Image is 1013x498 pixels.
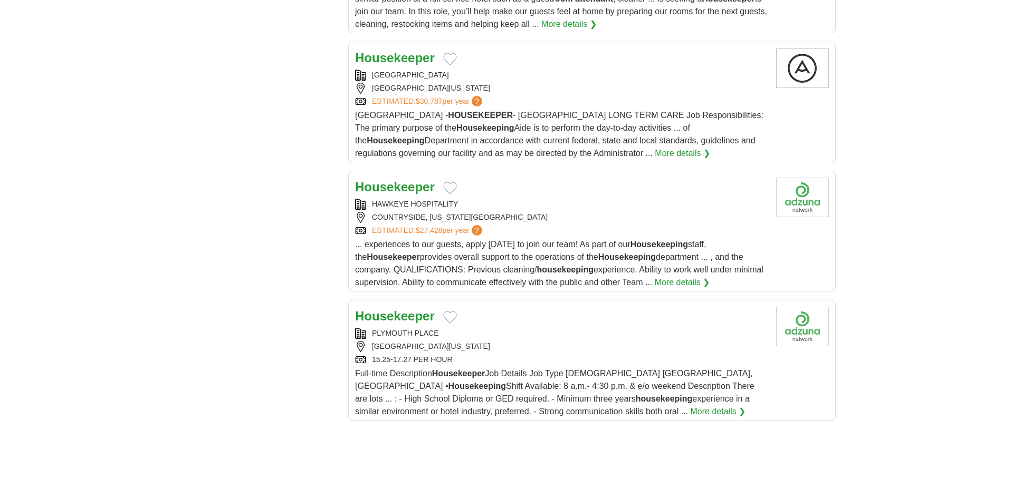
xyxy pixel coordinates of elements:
[636,394,693,403] strong: housekeeping
[443,182,457,194] button: Add to favorite jobs
[355,51,435,65] a: Housekeeper
[367,136,424,145] strong: Housekeeping
[355,212,768,223] div: COUNTRYSIDE, [US_STATE][GEOGRAPHIC_DATA]
[372,225,484,236] a: ESTIMATED:$27,428per year?
[443,311,457,324] button: Add to favorite jobs
[472,225,482,236] span: ?
[355,111,763,158] span: [GEOGRAPHIC_DATA] - - [GEOGRAPHIC_DATA] LONG TERM CARE Job Responsibilities: The primary purpose ...
[776,307,829,346] img: Company logo
[448,111,513,120] strong: HOUSEKEEPER
[630,240,688,249] strong: Housekeeping
[372,96,484,107] a: ESTIMATED:$30,787per year?
[355,309,435,323] a: Housekeeper
[655,147,710,160] a: More details ❯
[355,341,768,352] div: [GEOGRAPHIC_DATA][US_STATE]
[541,18,597,31] a: More details ❯
[355,199,768,210] div: HAWKEYE HOSPITALITY
[598,252,656,261] strong: Housekeeping
[355,328,768,339] div: PLYMOUTH PLACE
[416,226,443,235] span: $27,428
[355,83,768,94] div: [GEOGRAPHIC_DATA][US_STATE]
[776,48,829,88] img: Company logo
[776,178,829,217] img: Company logo
[691,405,746,418] a: More details ❯
[537,265,594,274] strong: housekeeping
[416,97,443,105] span: $30,787
[472,96,482,106] span: ?
[355,369,754,416] span: Full-time Description Job Details Job Type [DEMOGRAPHIC_DATA] [GEOGRAPHIC_DATA], [GEOGRAPHIC_DATA...
[456,123,514,132] strong: Housekeeping
[655,276,710,289] a: More details ❯
[443,53,457,65] button: Add to favorite jobs
[448,382,506,390] strong: Housekeeping
[355,240,763,287] span: ... experiences to our guests, apply [DATE] to join our team! As part of our staff, the provides ...
[355,70,768,81] div: [GEOGRAPHIC_DATA]
[355,180,435,194] a: Housekeeper
[432,369,485,378] strong: Housekeeper
[367,252,420,261] strong: Housekeeper
[355,354,768,365] div: 15.25-17.27 PER HOUR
